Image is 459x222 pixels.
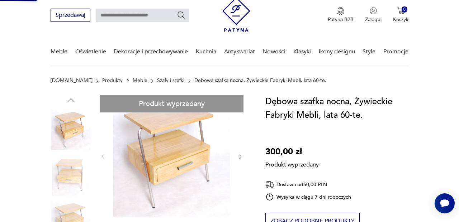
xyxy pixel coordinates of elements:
[51,9,90,22] button: Sprzedawaj
[196,38,216,66] a: Kuchnia
[262,38,285,66] a: Nowości
[363,38,375,66] a: Style
[75,38,106,66] a: Oświetlenie
[293,38,311,66] a: Klasyki
[51,38,67,66] a: Meble
[393,16,408,23] p: Koszyk
[265,193,351,201] div: Wysyłka w ciągu 7 dni roboczych
[265,180,274,189] img: Ikona dostawy
[393,7,408,23] button: 0Koszyk
[265,95,408,122] h1: Dębowa szafka nocna, Żywieckie Fabryki Mebli, lata 60-te.
[102,78,123,83] a: Produkty
[194,78,326,83] p: Dębowa szafka nocna, Żywieckie Fabryki Mebli, lata 60-te.
[328,7,354,23] button: Patyna B2B
[383,38,408,66] a: Promocje
[337,7,344,15] img: Ikona medalu
[133,78,147,83] a: Meble
[402,6,408,13] div: 0
[51,78,93,83] a: [DOMAIN_NAME]
[224,38,255,66] a: Antykwariat
[370,7,377,14] img: Ikonka użytkownika
[435,193,455,213] iframe: Smartsupp widget button
[365,16,382,23] p: Zaloguj
[157,78,184,83] a: Szafy i szafki
[265,159,319,169] p: Produkt wyprzedany
[265,180,351,189] div: Dostawa od 50,00 PLN
[397,7,404,14] img: Ikona koszyka
[328,16,354,23] p: Patyna B2B
[51,13,90,18] a: Sprzedawaj
[328,7,354,23] a: Ikona medaluPatyna B2B
[265,145,319,159] p: 300,00 zł
[319,38,355,66] a: Ikony designu
[114,38,188,66] a: Dekoracje i przechowywanie
[177,11,185,19] button: Szukaj
[365,7,382,23] button: Zaloguj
